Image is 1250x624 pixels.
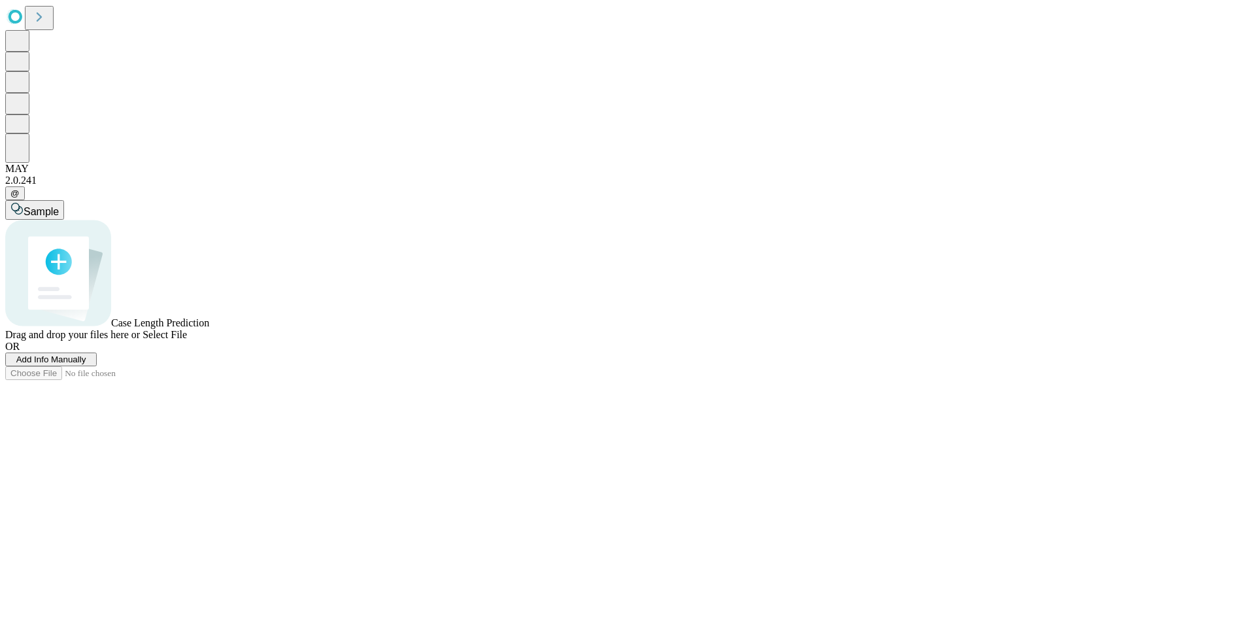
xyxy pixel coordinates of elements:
span: Sample [24,206,59,217]
span: Select File [143,329,187,340]
div: 2.0.241 [5,175,1245,186]
div: MAY [5,163,1245,175]
span: Add Info Manually [16,355,86,364]
button: Sample [5,200,64,220]
span: Drag and drop your files here or [5,329,140,340]
span: @ [10,188,20,198]
button: @ [5,186,25,200]
span: OR [5,341,20,352]
span: Case Length Prediction [111,317,209,328]
button: Add Info Manually [5,353,97,366]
